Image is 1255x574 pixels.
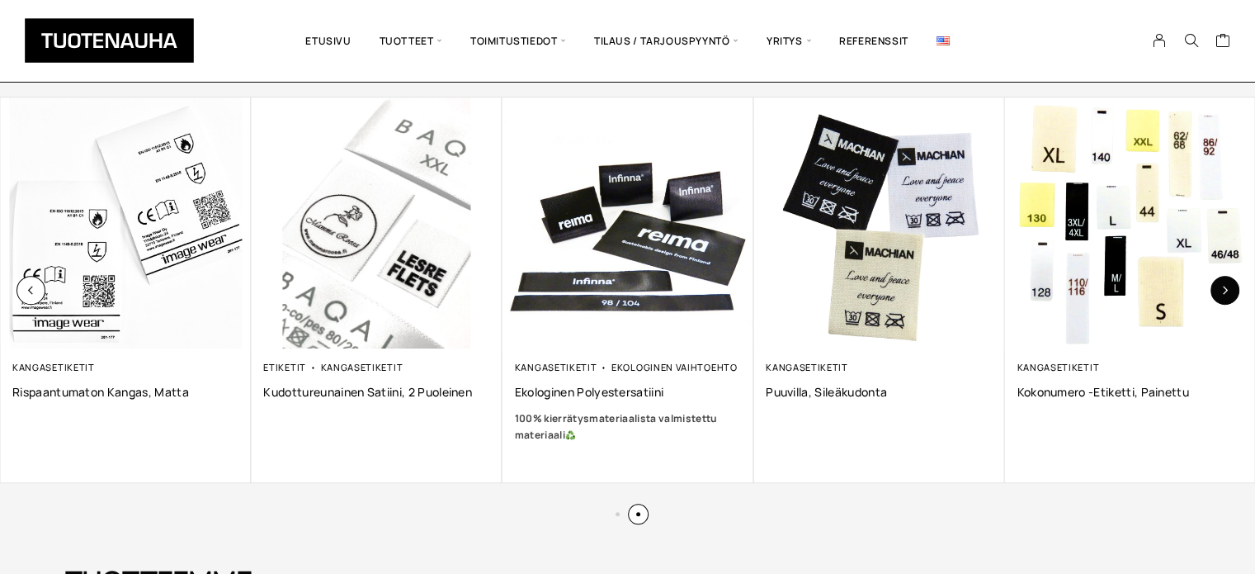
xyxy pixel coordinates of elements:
a: Puuvilla, sileäkudonta [766,384,992,400]
a: Kangasetiketit [12,361,95,373]
a: Kangasetiketit [1017,361,1099,373]
a: Ekologinen polyestersatiini [515,384,741,400]
span: Yritys [753,12,825,69]
a: Etiketit [263,361,306,373]
span: Toimitustiedot [456,12,580,69]
a: Ekologinen vaihtoehto [611,361,737,373]
span: Tilaus / Tarjouspyyntö [580,12,753,69]
a: Kokonumero -etiketti, Painettu [1017,384,1243,400]
a: Rispaantumaton kangas, matta [12,384,238,400]
img: Etusivu 3 [753,97,1004,349]
button: Search [1175,33,1206,48]
img: ♻️ [566,430,576,440]
a: Kangasetiketit [766,361,848,373]
a: Referenssit [825,12,922,69]
a: Kudottureunainen satiini, 2 puoleinen [263,384,489,400]
a: Etusivu [291,12,365,69]
span: Tuotteet [366,12,456,69]
a: Kangasetiketit [321,361,403,373]
a: My Account [1144,33,1176,48]
img: English [937,36,950,45]
img: Etusivu 4 [1004,97,1255,349]
a: 100% kierrätysmateriaalista valmistettu materiaali♻️ [515,410,741,444]
a: Kangasetiketit [515,361,597,373]
img: Tuotenauha Oy [25,18,194,63]
a: Cart [1215,32,1230,52]
b: 100% kierrätysmateriaalista valmistettu materiaali [515,411,718,442]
